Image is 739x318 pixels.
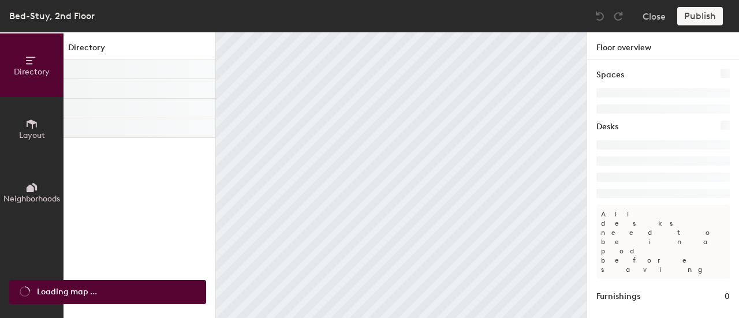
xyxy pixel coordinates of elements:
[587,32,739,59] h1: Floor overview
[3,194,60,204] span: Neighborhoods
[596,205,730,279] p: All desks need to be in a pod before saving
[643,7,666,25] button: Close
[19,130,45,140] span: Layout
[37,286,97,298] span: Loading map ...
[9,9,95,23] div: Bed-Stuy, 2nd Floor
[596,69,624,81] h1: Spaces
[216,32,587,318] canvas: Map
[594,10,606,22] img: Undo
[64,42,215,59] h1: Directory
[725,290,730,303] h1: 0
[613,10,624,22] img: Redo
[596,290,640,303] h1: Furnishings
[14,67,50,77] span: Directory
[596,121,618,133] h1: Desks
